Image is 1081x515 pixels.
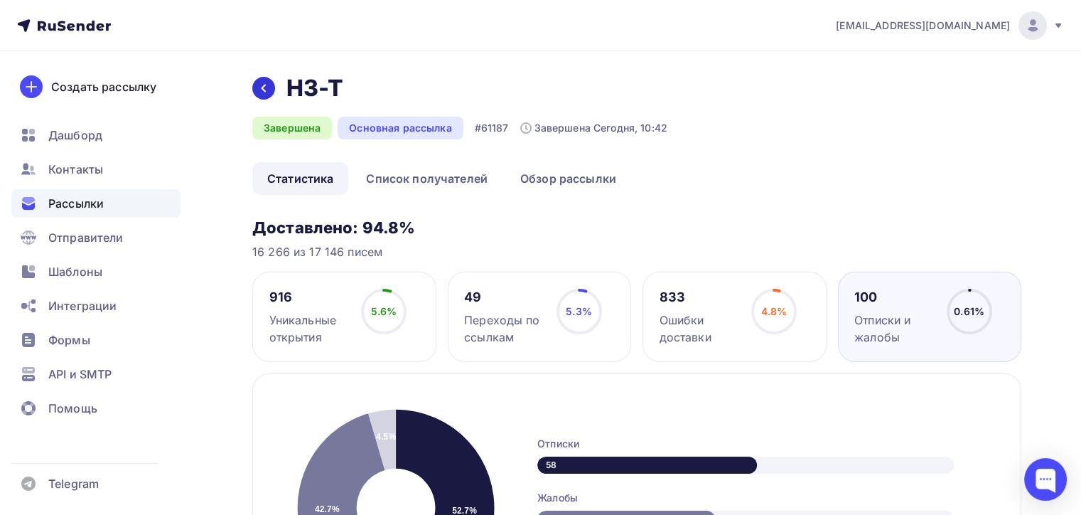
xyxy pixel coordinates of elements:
[48,229,124,246] span: Отправители
[11,121,181,149] a: Дашборд
[836,11,1064,40] a: [EMAIL_ADDRESS][DOMAIN_NAME]
[371,305,397,317] span: 5.6%
[505,162,631,195] a: Обзор рассылки
[48,127,102,144] span: Дашборд
[48,400,97,417] span: Помощь
[269,312,349,346] div: Уникальные открытия
[537,457,757,474] div: 58
[48,263,102,280] span: Шаблоны
[252,218,1021,238] h3: Доставлено: 94.8%
[252,243,1021,260] div: 16 266 из 17 146 писем
[854,312,934,346] div: Отписки и жалобы
[48,331,90,349] span: Формы
[660,289,739,306] div: 833
[520,121,667,135] div: Завершена Сегодня, 10:42
[48,195,104,212] span: Рассылки
[537,437,992,451] div: Отписки
[269,289,349,306] div: 916
[48,366,112,383] span: API и SMTP
[11,257,181,286] a: Шаблоны
[464,312,544,346] div: Переходы по ссылкам
[48,161,103,178] span: Контакты
[351,162,502,195] a: Список получателей
[252,162,348,195] a: Статистика
[48,297,117,314] span: Интеграции
[252,117,332,139] div: Завершена
[286,74,344,102] h2: H3-T
[836,18,1010,33] span: [EMAIL_ADDRESS][DOMAIN_NAME]
[11,155,181,184] a: Контакты
[537,491,992,505] div: Жалобы
[566,305,592,317] span: 5.3%
[51,78,156,95] div: Создать рассылку
[11,223,181,252] a: Отправители
[761,305,787,317] span: 4.8%
[48,475,99,492] span: Telegram
[11,189,181,218] a: Рассылки
[11,326,181,354] a: Формы
[660,312,739,346] div: Ошибки доставки
[854,289,934,306] div: 100
[464,289,544,306] div: 49
[954,305,984,317] span: 0.61%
